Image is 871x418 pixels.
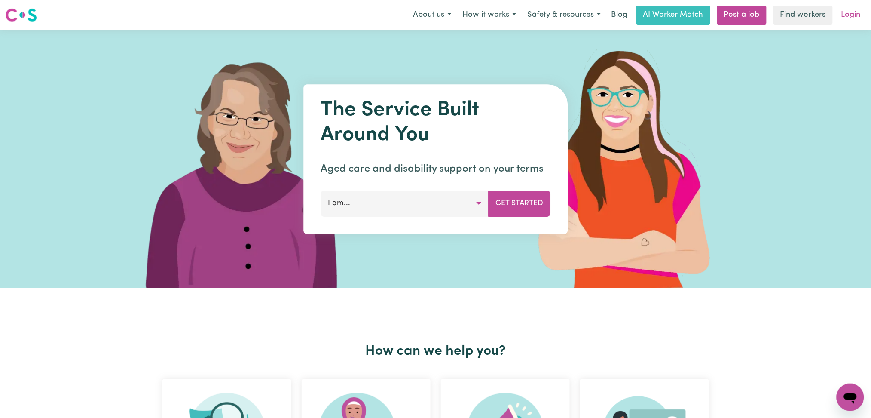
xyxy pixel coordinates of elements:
h2: How can we help you? [157,343,714,360]
iframe: Button to launch messaging window [837,384,864,411]
h1: The Service Built Around You [321,98,550,148]
button: About us [407,6,457,24]
img: Careseekers logo [5,7,37,23]
a: Find workers [773,6,833,25]
a: Login [836,6,866,25]
p: Aged care and disability support on your terms [321,161,550,177]
a: Blog [606,6,633,25]
button: I am... [321,191,489,216]
button: Get Started [488,191,550,216]
a: Post a job [717,6,767,25]
a: AI Worker Match [636,6,710,25]
button: Safety & resources [522,6,606,24]
button: How it works [457,6,522,24]
a: Careseekers logo [5,5,37,25]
